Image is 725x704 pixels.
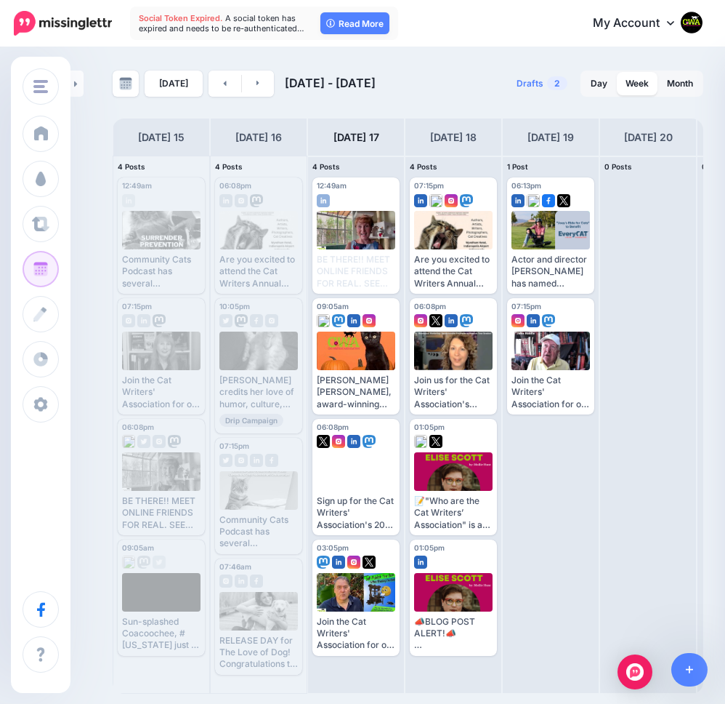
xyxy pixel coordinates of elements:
[235,129,282,146] h4: [DATE] 16
[511,194,524,207] img: linkedin-square.png
[511,302,541,311] span: 07:15pm
[320,12,389,34] a: Read More
[285,76,376,90] span: [DATE] - [DATE]
[511,375,590,410] div: Join the Cat Writers' Association for our annual conference, [DATE]-[DATE], to hear [PERSON_NAME]...
[219,181,251,190] span: 06:08pm
[219,441,249,450] span: 07:15pm
[414,543,445,552] span: 01:05pm
[317,314,330,327] img: bluesky-square.png
[317,543,349,552] span: 03:05pm
[445,194,458,207] img: instagram-square.png
[347,435,360,448] img: linkedin-square.png
[219,375,298,410] div: [PERSON_NAME] credits her love of humor, culture, language, and cats to her [GEOGRAPHIC_DATA] chi...
[347,556,360,569] img: instagram-square.png
[414,254,493,289] div: Are you excited to attend the Cat Writers Annual Conference? A dazzling collection of cat creativ...
[317,556,330,569] img: mastodon-square.png
[168,435,181,448] img: mastodon-grey-square.png
[578,6,703,41] a: My Account
[122,194,135,207] img: linkedin-grey-square.png
[219,302,250,311] span: 10:05pm
[153,435,166,448] img: instagram-grey-square.png
[122,423,154,431] span: 06:08pm
[118,162,145,171] span: 4 Posts
[139,13,304,33] span: A social token has expired and needs to be re-authenticated…
[508,71,576,97] a: Drafts2
[219,314,232,327] img: twitter-grey-square.png
[557,194,570,207] img: twitter-square.png
[122,314,135,327] img: instagram-grey-square.png
[219,514,298,550] div: Community Cats Podcast has several scholarships still available for the [DATE] Surrender Preventi...
[414,556,427,569] img: linkedin-square.png
[317,495,395,531] div: Sign up for the Cat Writers' Association's 2025 Communications Conference, which will take place ...
[219,575,232,588] img: instagram-grey-square.png
[122,375,201,410] div: Join the Cat Writers' Association for our 31st annual conference, [DATE]-[DATE] in [GEOGRAPHIC_DA...
[410,162,437,171] span: 4 Posts
[312,162,340,171] span: 4 Posts
[122,435,135,448] img: bluesky-grey-square.png
[219,194,232,207] img: linkedin-grey-square.png
[138,129,185,146] h4: [DATE] 15
[153,314,166,327] img: mastodon-grey-square.png
[235,314,248,327] img: mastodon-grey-square.png
[250,194,263,207] img: mastodon-grey-square.png
[414,423,445,431] span: 01:05pm
[265,454,278,467] img: facebook-grey-square.png
[137,435,150,448] img: twitter-grey-square.png
[414,194,427,207] img: linkedin-square.png
[317,435,330,448] img: twitter-square.png
[347,314,360,327] img: linkedin-square.png
[219,635,298,671] div: RELEASE DAY for The Love of Dog! Congratulations to CWA Member [PERSON_NAME]! From a review by fe...
[414,302,446,311] span: 06:08pm
[617,655,652,689] div: Open Intercom Messenger
[414,314,427,327] img: instagram-square.png
[317,375,395,410] div: [PERSON_NAME] [PERSON_NAME], award-winning author & presenter of "Meowgical Marketing: Spook-tacu...
[332,435,345,448] img: instagram-square.png
[547,76,567,90] span: 2
[153,556,166,569] img: twitter-grey-square.png
[429,314,442,327] img: twitter-square.png
[542,314,555,327] img: mastodon-square.png
[122,181,152,190] span: 12:49am
[33,80,48,93] img: menu.png
[511,314,524,327] img: instagram-square.png
[235,194,248,207] img: instagram-grey-square.png
[332,556,345,569] img: linkedin-square.png
[429,435,442,448] img: twitter-square.png
[317,423,349,431] span: 06:08pm
[414,616,493,652] div: 📣BLOG POST ALERT!📣 There's a new post up on the CWA Blog! 📝"Who are the Cat Writers’ Association"...
[460,314,473,327] img: mastodon-square.png
[250,575,263,588] img: facebook-grey-square.png
[460,194,473,207] img: mastodon-square.png
[362,435,376,448] img: mastodon-square.png
[527,194,540,207] img: bluesky-square.png
[215,162,243,171] span: 4 Posts
[317,616,395,652] div: Join the Cat Writers' Association for our 2025 annual conference [DATE]-[DATE] to view a workshop...
[527,129,574,146] h4: [DATE] 19
[122,302,152,311] span: 07:15pm
[414,375,493,410] div: Join us for the Cat Writers' Association's annual conference, [DATE]-[DATE]. Hear a workshop by [...
[430,129,477,146] h4: [DATE] 18
[14,11,112,36] img: Missinglettr
[139,13,223,23] span: Social Token Expired.
[122,556,135,569] img: bluesky-grey-square.png
[137,314,150,327] img: linkedin-grey-square.png
[624,129,673,146] h4: [DATE] 20
[507,162,528,171] span: 1 Post
[219,562,251,571] span: 07:46am
[445,314,458,327] img: linkedin-square.png
[317,181,347,190] span: 12:49am
[235,454,248,467] img: instagram-grey-square.png
[137,556,150,569] img: mastodon-grey-square.png
[219,454,232,467] img: twitter-grey-square.png
[362,314,376,327] img: instagram-square.png
[250,314,263,327] img: facebook-grey-square.png
[511,254,590,289] div: Actor and director [PERSON_NAME] has named EveryCat Health Foundation as the beneficiary in an ep...
[122,495,201,531] div: BE THERE!! MEET ONLINE FRIENDS FOR REAL. SEE THE BEST WORKSHOPS! The Cat Writers' Association's 2...
[122,543,154,552] span: 09:05am
[317,302,349,311] span: 09:05am
[219,254,298,289] div: Are you excited to attend the Cat Writers Annual Conference? A dazzling collection of cat creativ...
[362,556,376,569] img: twitter-square.png
[414,181,444,190] span: 07:15pm
[265,314,278,327] img: instagram-grey-square.png
[617,72,657,95] a: Week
